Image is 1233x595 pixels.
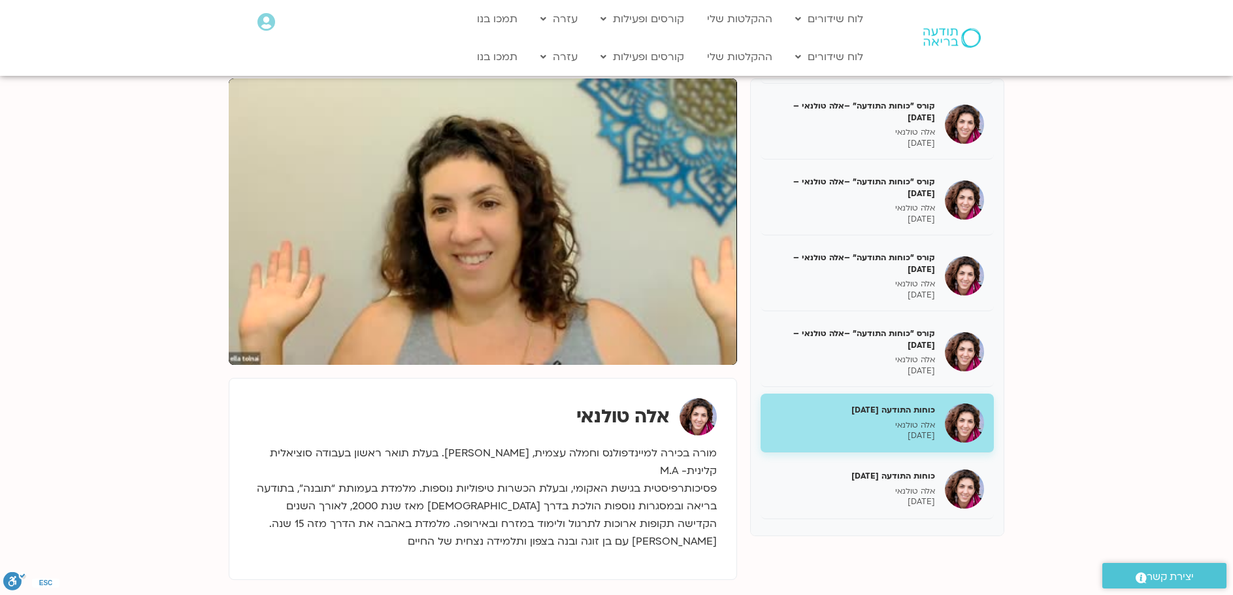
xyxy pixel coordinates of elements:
a: לוח שידורים [789,44,870,69]
img: תודעה בריאה [923,28,981,48]
p: אלה טולנאי [770,203,935,214]
img: אלה טולנאי [680,398,717,435]
h5: כוחות התודעה [DATE] [770,470,935,482]
p: [DATE] [770,365,935,377]
p: אלה טולנאי [770,127,935,138]
a: יצירת קשר [1102,563,1226,588]
img: קורס "כוחות התודעה" –אלה טולנאי – 17/06/25 [945,180,984,220]
p: אלה טולנאי [770,486,935,497]
p: [DATE] [770,430,935,441]
h5: כוחות התודעה [DATE] [770,404,935,416]
a: ההקלטות שלי [700,44,779,69]
a: ההקלטות שלי [700,7,779,31]
p: [DATE] [770,290,935,301]
strong: אלה טולנאי [576,404,670,429]
img: קורס "כוחות התודעה" –אלה טולנאי – 24/06/25 [945,256,984,296]
a: תמכו בנו [470,44,524,69]
p: מורה בכירה למיינדפולנס וחמלה עצמית, [PERSON_NAME]. בעלת תואר ראשון בעבודה סוציאלית קלינית- M.A פס... [249,445,717,551]
p: [DATE] [770,214,935,225]
a: קורסים ופעילות [594,44,691,69]
p: [DATE] [770,496,935,507]
p: [DATE] [770,138,935,149]
p: אלה טולנאי [770,420,935,431]
a: עזרה [534,44,584,69]
h5: קורס "כוחות התודעה" –אלה טולנאי – [DATE] [770,100,935,124]
img: כוחות התודעה 8.7.25 [945,403,984,443]
span: יצירת קשר [1147,568,1194,586]
h5: קורס "כוחות התודעה" –אלה טולנאי – [DATE] [770,176,935,199]
img: כוחות התודעה 15.7.25 [945,469,984,509]
p: אלה טולנאי [770,279,935,290]
h5: קורס "כוחות התודעה" –אלה טולנאי –[DATE] [770,328,935,351]
h5: קורס "כוחות התודעה" –אלה טולנאי – [DATE] [770,252,935,275]
a: לוח שידורים [789,7,870,31]
a: קורסים ופעילות [594,7,691,31]
p: אלה טולנאי [770,354,935,365]
img: קורס "כוחות התודעה" –אלה טולנאי –1/7/25 [945,332,984,371]
a: עזרה [534,7,584,31]
img: קורס "כוחות התודעה" –אלה טולנאי – 03/06/25 [945,105,984,144]
a: תמכו בנו [470,7,524,31]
